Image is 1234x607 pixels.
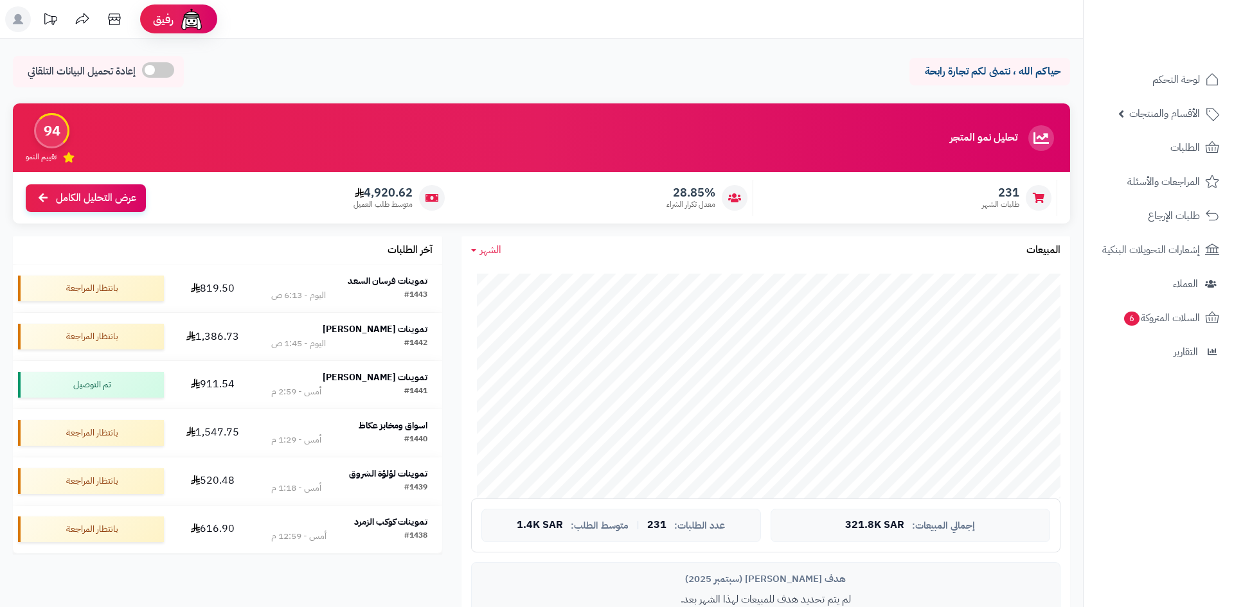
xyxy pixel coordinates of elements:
span: إجمالي المبيعات: [912,520,975,531]
td: 616.90 [169,506,256,553]
div: بانتظار المراجعة [18,276,164,301]
div: بانتظار المراجعة [18,468,164,494]
span: لوحة التحكم [1152,71,1200,89]
div: هدف [PERSON_NAME] (سبتمبر 2025) [481,572,1050,586]
a: التقارير [1091,337,1226,367]
span: العملاء [1173,275,1198,293]
div: #1442 [404,337,427,350]
div: #1443 [404,289,427,302]
img: ai-face.png [179,6,204,32]
a: عرض التحليل الكامل [26,184,146,212]
span: إعادة تحميل البيانات التلقائي [28,64,136,79]
a: السلات المتروكة6 [1091,303,1226,333]
h3: المبيعات [1026,245,1060,256]
div: اليوم - 6:13 ص [271,289,326,302]
a: إشعارات التحويلات البنكية [1091,234,1226,265]
span: 321.8K SAR [845,520,904,531]
strong: تموينات [PERSON_NAME] [323,371,427,384]
h3: تحليل نمو المتجر [950,132,1017,144]
img: logo-2.png [1147,30,1222,57]
td: 819.50 [169,265,256,312]
div: بانتظار المراجعة [18,516,164,542]
a: المراجعات والأسئلة [1091,166,1226,197]
p: حياكم الله ، نتمنى لكم تجارة رابحة [919,64,1060,79]
div: أمس - 1:29 م [271,434,321,446]
div: أمس - 1:18 م [271,482,321,495]
a: لوحة التحكم [1091,64,1226,95]
span: عرض التحليل الكامل [56,191,136,206]
strong: تموينات لؤلؤة الشروق [349,467,427,480]
span: تقييم النمو [26,152,57,163]
span: السلات المتروكة [1123,309,1200,327]
span: عدد الطلبات: [674,520,725,531]
div: أمس - 2:59 م [271,385,321,398]
div: #1439 [404,482,427,495]
span: رفيق [153,12,174,27]
div: بانتظار المراجعة [18,324,164,349]
div: اليوم - 1:45 ص [271,337,326,350]
strong: تموينات كوكب الزمرد [354,515,427,529]
span: طلبات الشهر [982,199,1019,210]
span: 6 [1124,312,1140,326]
div: بانتظار المراجعة [18,420,164,446]
td: 1,547.75 [169,409,256,457]
h3: آخر الطلبات [388,245,433,256]
span: المراجعات والأسئلة [1127,173,1200,191]
span: 28.85% [666,186,715,200]
td: 520.48 [169,457,256,505]
div: تم التوصيل [18,372,164,398]
p: لم يتم تحديد هدف للمبيعات لهذا الشهر بعد. [481,592,1050,607]
span: 231 [647,520,666,531]
span: 1.4K SAR [517,520,563,531]
span: 231 [982,186,1019,200]
strong: تموينات فرسان السعد [348,274,427,288]
span: معدل تكرار الشراء [666,199,715,210]
strong: تموينات [PERSON_NAME] [323,322,427,336]
span: إشعارات التحويلات البنكية [1102,241,1200,259]
span: متوسط الطلب: [571,520,629,531]
span: الطلبات [1170,139,1200,157]
span: متوسط طلب العميل [353,199,413,210]
a: طلبات الإرجاع [1091,200,1226,231]
span: الأقسام والمنتجات [1129,105,1200,123]
a: الشهر [471,243,501,258]
span: طلبات الإرجاع [1148,207,1200,225]
span: التقارير [1174,343,1198,361]
a: الطلبات [1091,132,1226,163]
span: | [636,520,639,530]
span: الشهر [480,242,501,258]
td: 911.54 [169,361,256,409]
div: #1441 [404,385,427,398]
td: 1,386.73 [169,313,256,360]
div: #1440 [404,434,427,446]
a: العملاء [1091,268,1226,299]
div: #1438 [404,530,427,543]
strong: اسواق ومخابز عكاظ [359,419,427,432]
a: تحديثات المنصة [34,6,66,35]
div: أمس - 12:59 م [271,530,326,543]
span: 4,920.62 [353,186,413,200]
